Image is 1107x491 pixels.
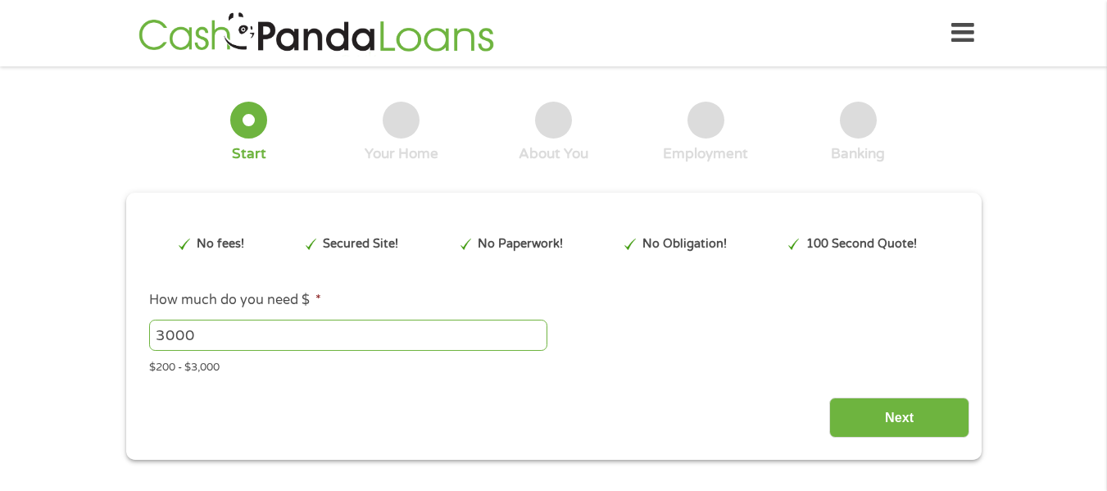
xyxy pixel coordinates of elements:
[149,354,957,376] div: $200 - $3,000
[829,398,969,438] input: Next
[663,145,748,163] div: Employment
[323,235,398,253] p: Secured Site!
[134,10,499,57] img: GetLoanNow Logo
[365,145,438,163] div: Your Home
[831,145,885,163] div: Banking
[197,235,244,253] p: No fees!
[232,145,266,163] div: Start
[806,235,917,253] p: 100 Second Quote!
[478,235,563,253] p: No Paperwork!
[519,145,588,163] div: About You
[642,235,727,253] p: No Obligation!
[149,292,321,309] label: How much do you need $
